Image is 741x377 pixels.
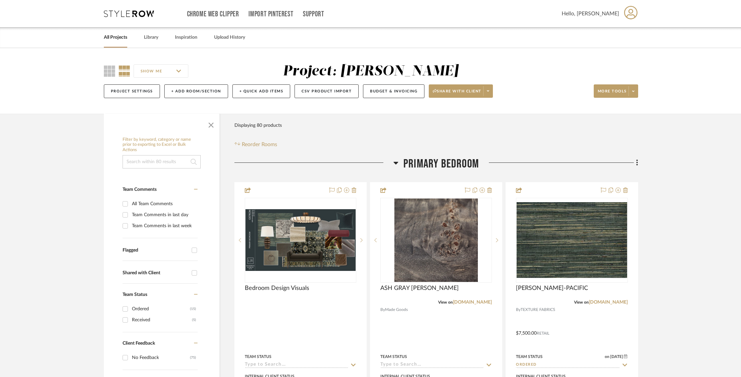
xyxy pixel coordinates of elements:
[517,202,627,278] img: KNOX WC-PACIFIC
[123,248,188,253] div: Flagged
[164,84,228,98] button: + Add Room/Section
[123,270,188,276] div: Shared with Client
[562,10,619,18] span: Hello, [PERSON_NAME]
[433,89,482,99] span: Share with client
[192,315,196,325] div: (5)
[516,307,521,313] span: By
[245,362,348,368] input: Type to Search…
[589,300,628,305] a: [DOMAIN_NAME]
[248,11,293,17] a: Import Pinterest
[429,84,493,98] button: Share with client
[132,315,192,325] div: Received
[187,11,239,17] a: Chrome Web Clipper
[242,140,277,148] span: Reorder Rooms
[123,292,147,297] span: Team Status
[232,84,291,98] button: + Quick Add Items
[245,209,356,271] img: Bedroom Design Visuals
[380,307,385,313] span: By
[394,199,478,282] img: ASH GRAY MAPPA BURL
[104,84,160,98] button: Project Settings
[190,304,196,314] div: (15)
[385,307,408,313] span: Made Goods
[123,341,155,346] span: Client Feedback
[214,33,245,42] a: Upload History
[363,84,424,98] button: Budget & Invoicing
[234,140,277,148] button: Reorder Rooms
[598,89,627,99] span: More tools
[245,285,309,292] span: Bedroom Design Visuals
[123,187,157,192] span: Team Comments
[605,355,609,359] span: on
[516,285,588,292] span: [PERSON_NAME]-PACIFIC
[132,221,196,231] div: Team Comments in last week
[609,354,624,359] span: [DATE]
[303,11,324,17] a: Support
[403,157,479,171] span: Primary Bedroom
[123,137,201,153] h6: Filter by keyword, category or name prior to exporting to Excel or Bulk Actions
[380,354,407,360] div: Team Status
[283,64,458,78] div: Project: [PERSON_NAME]
[132,304,190,314] div: Ordered
[190,352,196,363] div: (75)
[594,84,638,98] button: More tools
[438,300,453,304] span: View on
[144,33,158,42] a: Library
[132,199,196,209] div: All Team Comments
[453,300,492,305] a: [DOMAIN_NAME]
[295,84,359,98] button: CSV Product Import
[175,33,197,42] a: Inspiration
[516,354,543,360] div: Team Status
[204,117,218,130] button: Close
[132,352,190,363] div: No Feedback
[380,362,484,368] input: Type to Search…
[104,33,127,42] a: All Projects
[234,119,282,132] div: Displaying 80 products
[123,155,201,168] input: Search within 80 results
[516,362,619,368] input: Type to Search…
[245,354,271,360] div: Team Status
[132,210,196,220] div: Team Comments in last day
[521,307,555,313] span: TEXTURE FABRICS
[574,300,589,304] span: View on
[380,285,459,292] span: ASH GRAY [PERSON_NAME]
